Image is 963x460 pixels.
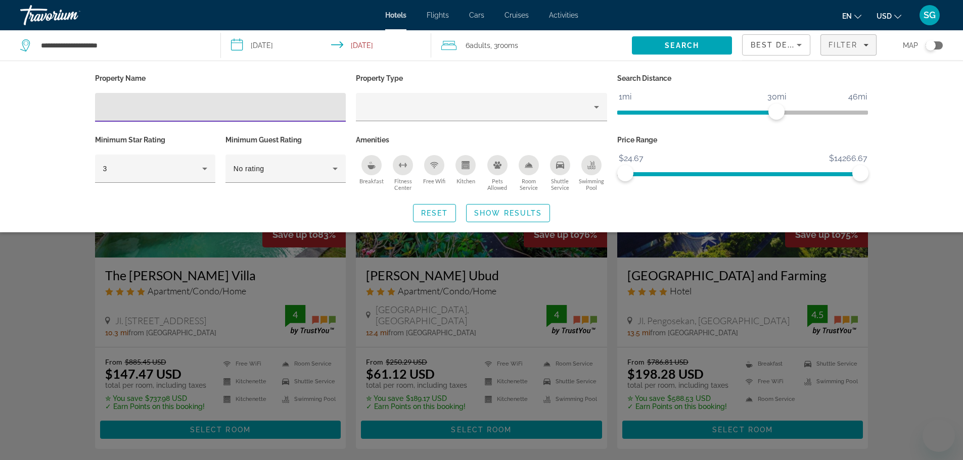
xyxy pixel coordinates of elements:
span: Show Results [474,209,542,217]
span: Swimming Pool [576,178,607,191]
span: 1mi [617,89,633,105]
span: Kitchen [456,178,475,184]
button: Filters [820,34,877,56]
span: SG [924,10,936,20]
input: Search hotel destination [40,38,205,53]
button: Select check in and out date [221,30,432,61]
button: Travelers: 6 adults, 0 children [431,30,632,61]
a: Flights [427,11,449,19]
span: Best Deals [751,41,803,49]
span: $14266.67 [828,151,869,166]
div: Hotel Filters [90,71,874,194]
span: Search [665,41,699,49]
button: Fitness Center [387,155,419,191]
p: Price Range [617,133,868,147]
ngx-slider: ngx-slider [617,172,868,174]
span: Map [903,38,918,53]
a: Hotels [385,11,406,19]
button: Toggle map [918,41,943,50]
button: Change currency [877,9,901,23]
mat-select: Property type [364,101,599,113]
ngx-slider: ngx-slider [617,111,868,113]
span: Free Wifi [423,178,445,184]
span: Pets Allowed [481,178,513,191]
button: Pets Allowed [481,155,513,191]
button: User Menu [916,5,943,26]
iframe: Кнопка запуска окна обмена сообщениями [923,420,955,452]
a: Activities [549,11,578,19]
button: Search [632,36,732,55]
button: Change language [842,9,861,23]
p: Minimum Guest Rating [225,133,346,147]
button: Show Results [466,204,550,222]
button: Free Wifi [419,155,450,191]
p: Property Name [95,71,346,85]
span: ngx-slider [768,104,785,120]
span: Fitness Center [387,178,419,191]
span: $24.67 [617,151,645,166]
a: Cruises [505,11,529,19]
span: Reset [421,209,448,217]
button: Shuttle Service [544,155,576,191]
span: Room Service [513,178,544,191]
span: 6 [466,38,490,53]
span: 3 [103,165,107,173]
p: Amenities [356,133,607,147]
span: Shuttle Service [544,178,576,191]
button: Room Service [513,155,544,191]
span: USD [877,12,892,20]
span: , 3 [490,38,518,53]
mat-select: Sort by [751,39,802,51]
p: Minimum Star Rating [95,133,215,147]
span: en [842,12,852,20]
span: Adults [470,41,490,49]
button: Reset [413,204,456,222]
span: rooms [497,41,518,49]
span: No rating [234,165,264,173]
button: Breakfast [356,155,387,191]
span: 46mi [847,89,868,105]
button: Swimming Pool [576,155,607,191]
button: Kitchen [450,155,481,191]
a: Cars [469,11,484,19]
span: ngx-slider-max [852,165,868,181]
a: Travorium [20,2,121,28]
span: Breakfast [359,178,384,184]
span: 30mi [766,89,788,105]
span: ngx-slider [617,165,633,181]
p: Search Distance [617,71,868,85]
span: Filter [829,41,857,49]
p: Property Type [356,71,607,85]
